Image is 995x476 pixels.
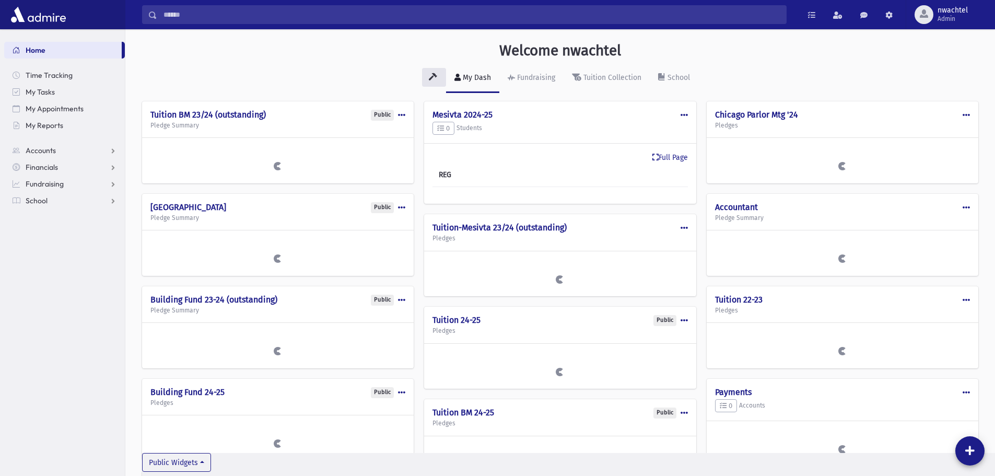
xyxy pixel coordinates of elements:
div: Public [371,110,394,121]
h4: Building Fund 24-25 [150,387,405,397]
h4: Tuition BM 23/24 (outstanding) [150,110,405,120]
a: My Appointments [4,100,125,117]
span: 0 [720,402,732,410]
button: 0 [432,122,454,135]
h5: Pledges [150,399,405,407]
a: Accounts [4,142,125,159]
h5: Pledge Summary [150,214,405,222]
h3: Welcome nwachtel [499,42,621,60]
div: Public [371,202,394,213]
span: School [26,196,48,205]
input: Search [157,5,786,24]
h5: Pledge Summary [715,214,970,222]
a: Financials [4,159,125,176]
h5: Pledge Summary [150,307,405,314]
a: My Tasks [4,84,125,100]
h5: Pledges [715,307,970,314]
button: Public Widgets [142,453,211,472]
h5: Pledge Summary [150,122,405,129]
a: Fundraising [4,176,125,192]
span: Home [26,45,45,55]
div: My Dash [461,73,491,82]
a: Time Tracking [4,67,125,84]
span: 0 [437,124,450,132]
a: My Reports [4,117,125,134]
span: Financials [26,162,58,172]
h4: Accountant [715,202,970,212]
div: Tuition Collection [581,73,641,82]
a: Fundraising [499,64,564,93]
h5: Pledges [432,235,687,242]
h5: Pledges [432,420,687,427]
a: Home [4,42,122,59]
span: Time Tracking [26,71,73,80]
h5: Pledges [715,122,970,129]
a: Full Page [652,152,688,163]
span: Accounts [26,146,56,155]
h4: Tuition 24-25 [432,315,687,325]
span: My Tasks [26,87,55,97]
h4: Tuition-Mesivta 23/24 (outstanding) [432,223,687,233]
h5: Accounts [715,399,970,413]
a: Tuition Collection [564,64,650,93]
h4: Building Fund 23-24 (outstanding) [150,295,405,305]
div: Public [653,408,676,419]
a: My Dash [446,64,499,93]
span: Fundraising [26,179,64,189]
img: AdmirePro [8,4,68,25]
span: nwachtel [938,6,968,15]
h4: Chicago Parlor Mtg '24 [715,110,970,120]
h4: Mesivta 2024-25 [432,110,687,120]
a: School [650,64,698,93]
th: REG [432,163,518,187]
a: School [4,192,125,209]
h4: [GEOGRAPHIC_DATA] [150,202,405,212]
div: Public [653,315,676,326]
h4: Tuition BM 24-25 [432,408,687,417]
h5: Pledges [432,327,687,334]
div: Public [371,295,394,306]
h4: Tuition 22-23 [715,295,970,305]
span: Admin [938,15,968,23]
div: Public [371,387,394,398]
button: 0 [715,399,737,413]
span: My Appointments [26,104,84,113]
h5: Students [432,122,687,135]
h4: Payments [715,387,970,397]
span: My Reports [26,121,63,130]
div: School [665,73,690,82]
div: Fundraising [515,73,555,82]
